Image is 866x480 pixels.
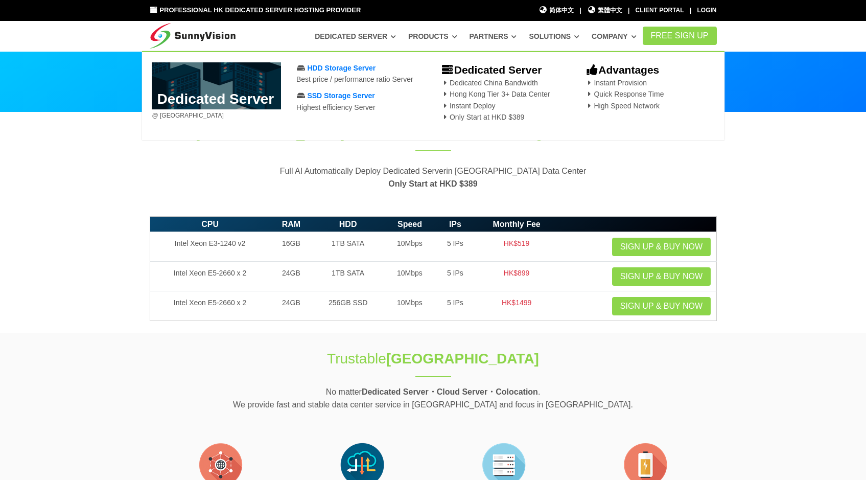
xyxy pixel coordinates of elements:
strong: Dedicated Server・Cloud Server・Colocation [362,387,538,396]
td: 5 IPs [436,262,475,291]
b: Dedicated Server [440,64,542,76]
a: Client Portal [636,7,684,14]
td: Intel Xeon E5-2660 x 2 [150,291,270,321]
p: No matter . We provide fast and stable data center service in [GEOGRAPHIC_DATA] and focus in [GEO... [150,385,717,412]
th: CPU [150,216,270,232]
th: Speed [384,216,436,232]
b: Advantages [585,64,659,76]
h1: Trustable [263,349,603,369]
a: Products [408,27,457,45]
td: 24GB [270,262,313,291]
td: 5 IPs [436,291,475,321]
span: Professional HK Dedicated Server Hosting Provider [159,6,361,14]
a: SSD Storage ServerHighest efficiency Server [296,92,376,111]
span: Dedicated Server [344,125,461,141]
td: HK$1499 [475,291,558,321]
a: HDD Storage ServerBest price / performance ratio Server [296,64,413,83]
td: 10Mbps [384,232,436,262]
td: 24GB [270,291,313,321]
th: RAM [270,216,313,232]
div: Dedicated Server [142,51,724,141]
a: 繁體中文 [587,6,622,15]
strong: [GEOGRAPHIC_DATA] [386,351,539,367]
td: 16GB [270,232,313,262]
a: Dedicated Server [315,27,396,45]
a: Partners [470,27,517,45]
a: Login [697,7,717,14]
li: | [628,6,629,15]
li: | [579,6,581,15]
td: Intel Xeon E3-1240 v2 [150,232,270,262]
span: Instant Provision Quick Response Time High Speed Network [585,79,664,110]
a: Sign up & Buy Now [612,297,711,315]
td: 256GB SSD [312,291,384,321]
span: @ [GEOGRAPHIC_DATA] [152,112,223,119]
strong: Only Start at HKD $389 [388,179,477,188]
p: Full AI Automatically Deploy Dedicated Serverin [GEOGRAPHIC_DATA] Data Center [150,165,717,191]
li: | [690,6,691,15]
th: IPs [436,216,475,232]
a: Sign up & Buy Now [612,238,711,256]
td: Intel Xeon E5-2660 x 2 [150,262,270,291]
span: HDD Storage Server [307,64,376,72]
a: FREE Sign Up [643,27,717,45]
a: Solutions [529,27,579,45]
span: SSD Storage Server [307,92,375,100]
td: 5 IPs [436,232,475,262]
td: HK$899 [475,262,558,291]
a: Sign up & Buy Now [612,267,711,286]
th: Monthly Fee [475,216,558,232]
td: 1TB SATA [312,262,384,291]
td: 10Mbps [384,291,436,321]
td: 1TB SATA [312,232,384,262]
td: 10Mbps [384,262,436,291]
td: HK$519 [475,232,558,262]
span: Dedicated China Bandwidth Hong Kong Tier 3+ Data Center Instant Deploy Only Start at HKD $389 [440,79,550,121]
th: HDD [312,216,384,232]
a: Company [592,27,637,45]
a: 简体中文 [539,6,574,15]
